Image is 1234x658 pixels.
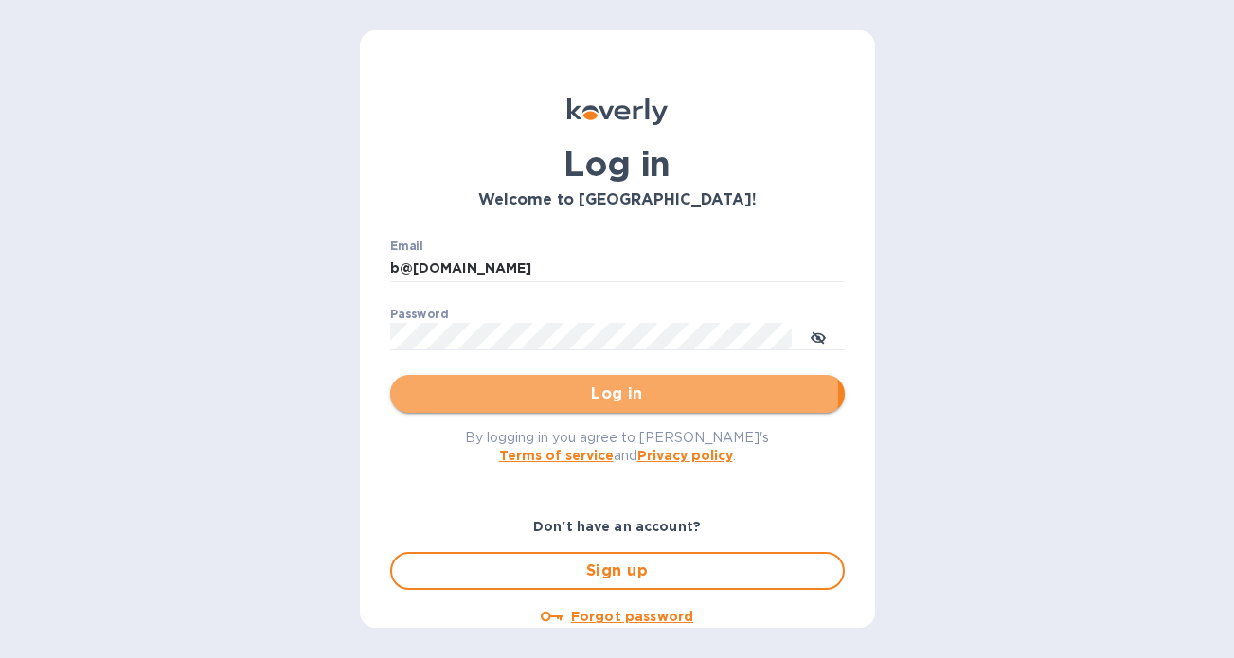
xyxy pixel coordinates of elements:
span: Log in [405,382,830,405]
span: Sign up [407,560,828,582]
u: Forgot password [571,609,693,624]
b: Don't have an account? [533,519,701,534]
h1: Log in [390,144,845,184]
a: Privacy policy [637,448,733,463]
input: Enter email address [390,255,845,283]
label: Password [390,309,448,320]
span: By logging in you agree to [PERSON_NAME]'s and . [465,430,769,463]
button: toggle password visibility [799,317,837,355]
img: Koverly [567,98,668,125]
h3: Welcome to [GEOGRAPHIC_DATA]! [390,191,845,209]
a: Terms of service [499,448,614,463]
button: Log in [390,375,845,413]
label: Email [390,240,423,252]
button: Sign up [390,552,845,590]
